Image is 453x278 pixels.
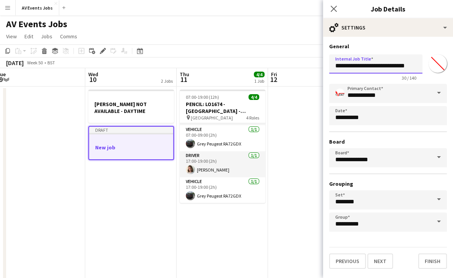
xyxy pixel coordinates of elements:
[271,71,277,78] span: Fri
[179,75,189,84] span: 11
[25,60,44,65] span: Week 50
[89,144,173,151] h3: New job
[3,31,20,41] a: View
[180,177,265,203] app-card-role: Vehicle1/117:00-19:00 (2h)Grey Peugeot RA72GDX
[57,31,80,41] a: Comms
[191,115,233,121] span: [GEOGRAPHIC_DATA]
[180,71,189,78] span: Thu
[60,33,77,40] span: Comms
[21,31,36,41] a: Edit
[323,18,453,37] div: Settings
[88,71,98,78] span: Wed
[180,125,265,151] app-card-role: Vehicle1/107:00-09:00 (2h)Grey Peugeot RA72GDX
[180,101,265,114] h3: PENCIL: LO1674 - [GEOGRAPHIC_DATA] - Thames Water OT Event
[16,0,59,15] button: AV Events Jobs
[254,72,265,77] span: 4/4
[6,18,67,30] h1: AV Events Jobs
[248,94,259,100] span: 4/4
[47,60,55,65] div: BST
[89,127,173,133] div: Draft
[186,94,219,100] span: 07:00-19:00 (12h)
[323,4,453,14] h3: Job Details
[329,180,447,187] h3: Grouping
[87,75,98,84] span: 10
[329,253,366,269] button: Previous
[180,90,265,203] app-job-card: 07:00-19:00 (12h)4/4PENCIL: LO1674 - [GEOGRAPHIC_DATA] - Thames Water OT Event [GEOGRAPHIC_DATA]4...
[329,43,447,50] h3: General
[88,126,174,160] app-job-card: DraftNew job
[88,90,174,123] app-job-card: [PERSON_NAME] NOT AVAILABLE - DAYTIME
[88,101,174,114] h3: [PERSON_NAME] NOT AVAILABLE - DAYTIME
[38,31,55,41] a: Jobs
[24,33,33,40] span: Edit
[254,78,264,84] div: 1 Job
[246,115,259,121] span: 4 Roles
[6,33,17,40] span: View
[396,75,422,81] span: 30 / 140
[41,33,52,40] span: Jobs
[161,78,173,84] div: 2 Jobs
[367,253,393,269] button: Next
[418,253,447,269] button: Finish
[6,59,24,67] div: [DATE]
[270,75,277,84] span: 12
[180,151,265,177] app-card-role: Driver1/117:00-19:00 (2h)[PERSON_NAME]
[329,138,447,145] h3: Board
